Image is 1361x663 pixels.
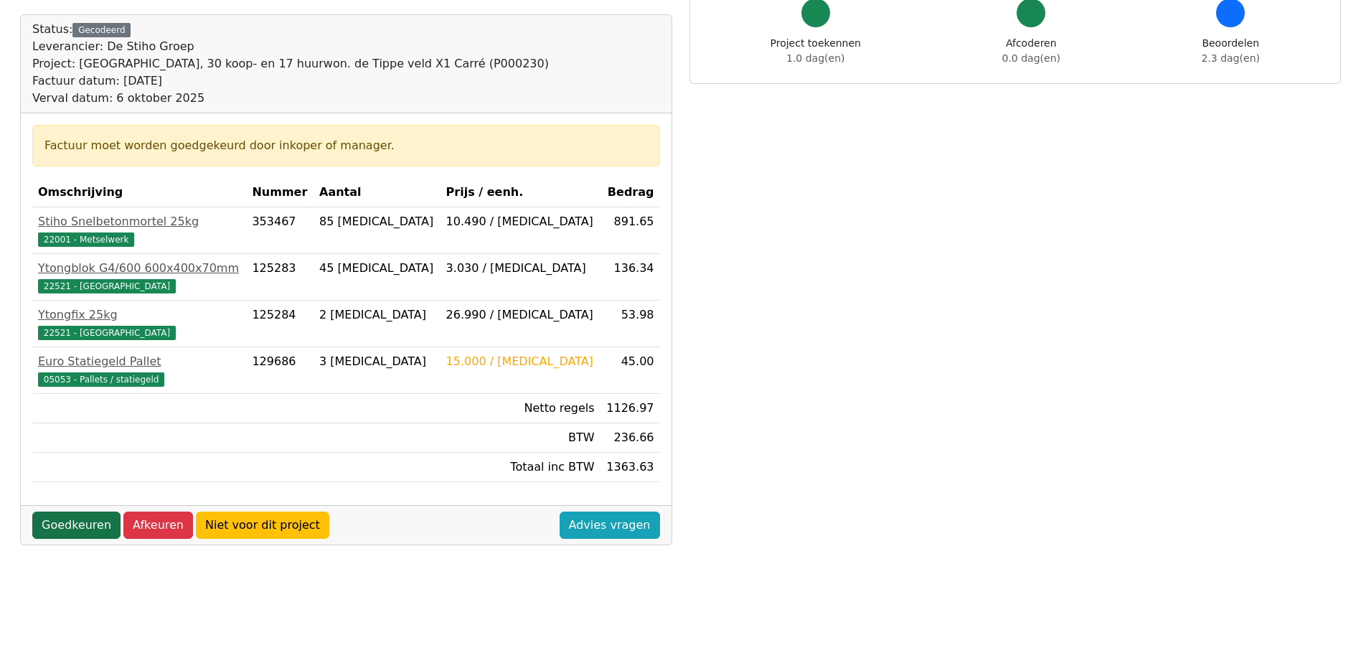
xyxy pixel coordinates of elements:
div: Project toekennen [771,36,861,66]
span: 22521 - [GEOGRAPHIC_DATA] [38,326,176,340]
td: BTW [441,423,601,453]
div: Leverancier: De Stiho Groep [32,38,549,55]
span: 22521 - [GEOGRAPHIC_DATA] [38,279,176,293]
td: 53.98 [601,301,660,347]
th: Nummer [246,178,314,207]
td: 129686 [246,347,314,394]
div: Gecodeerd [72,23,131,37]
a: Advies vragen [560,512,660,539]
div: Euro Statiegeld Pallet [38,353,240,370]
td: 236.66 [601,423,660,453]
td: 353467 [246,207,314,254]
td: 125284 [246,301,314,347]
div: 85 [MEDICAL_DATA] [319,213,435,230]
td: 125283 [246,254,314,301]
td: 1126.97 [601,394,660,423]
span: 22001 - Metselwerk [38,232,134,247]
a: Ytongfix 25kg22521 - [GEOGRAPHIC_DATA] [38,306,240,341]
div: Project: [GEOGRAPHIC_DATA], 30 koop- en 17 huurwon. de Tippe veld X1 Carré (P000230) [32,55,549,72]
th: Prijs / eenh. [441,178,601,207]
span: 2.3 dag(en) [1202,52,1260,64]
td: 1363.63 [601,453,660,482]
span: 1.0 dag(en) [786,52,844,64]
div: Factuur moet worden goedgekeurd door inkoper of manager. [44,137,648,154]
a: Afkeuren [123,512,193,539]
div: 26.990 / [MEDICAL_DATA] [446,306,595,324]
div: 15.000 / [MEDICAL_DATA] [446,353,595,370]
div: Afcoderen [1002,36,1060,66]
div: 2 [MEDICAL_DATA] [319,306,435,324]
td: 136.34 [601,254,660,301]
td: 45.00 [601,347,660,394]
td: 891.65 [601,207,660,254]
div: Stiho Snelbetonmortel 25kg [38,213,240,230]
div: Status: [32,21,549,107]
div: Ytongfix 25kg [38,306,240,324]
td: Totaal inc BTW [441,453,601,482]
th: Omschrijving [32,178,246,207]
span: 05053 - Pallets / statiegeld [38,372,164,387]
a: Euro Statiegeld Pallet05053 - Pallets / statiegeld [38,353,240,387]
a: Goedkeuren [32,512,121,539]
span: 0.0 dag(en) [1002,52,1060,64]
div: Ytongblok G4/600 600x400x70mm [38,260,240,277]
td: Netto regels [441,394,601,423]
a: Niet voor dit project [196,512,329,539]
div: 3 [MEDICAL_DATA] [319,353,435,370]
div: 45 [MEDICAL_DATA] [319,260,435,277]
a: Ytongblok G4/600 600x400x70mm22521 - [GEOGRAPHIC_DATA] [38,260,240,294]
a: Stiho Snelbetonmortel 25kg22001 - Metselwerk [38,213,240,248]
th: Aantal [314,178,441,207]
th: Bedrag [601,178,660,207]
div: 10.490 / [MEDICAL_DATA] [446,213,595,230]
div: Beoordelen [1202,36,1260,66]
div: Verval datum: 6 oktober 2025 [32,90,549,107]
div: Factuur datum: [DATE] [32,72,549,90]
div: 3.030 / [MEDICAL_DATA] [446,260,595,277]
